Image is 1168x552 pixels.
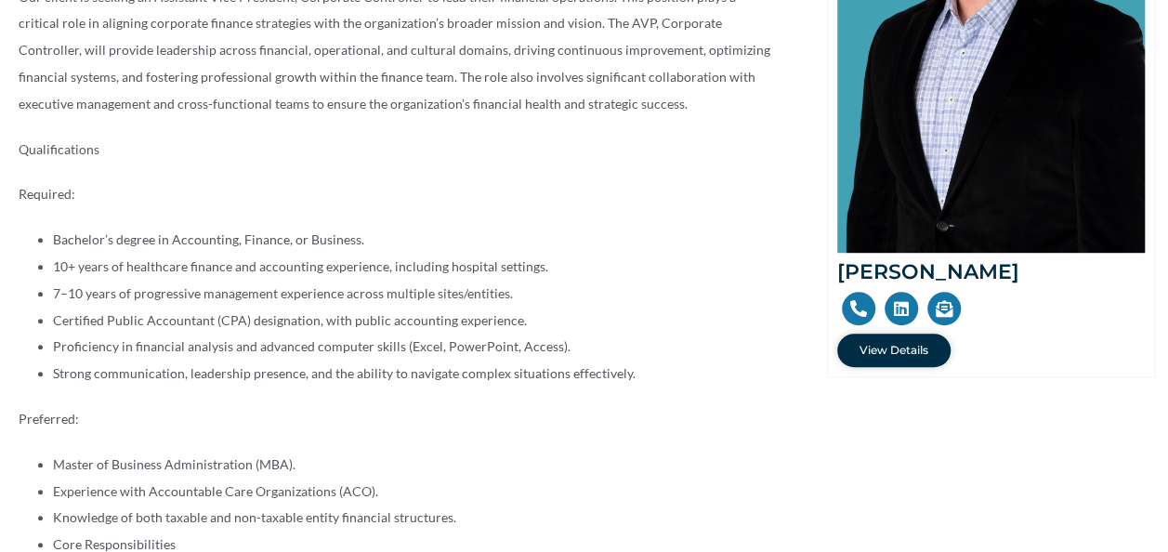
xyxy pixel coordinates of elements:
li: Bachelor’s degree in Accounting, Finance, or Business. [53,227,771,254]
h2: [PERSON_NAME] [837,262,1145,283]
li: 10+ years of healthcare finance and accounting experience, including hospital settings. [53,254,771,281]
li: Master of Business Administration (MBA). [53,452,771,479]
a: View Details [837,334,951,367]
span: View Details [860,345,928,356]
li: 7–10 years of progressive management experience across multiple sites/entities. [53,281,771,308]
p: Preferred: [19,406,771,433]
li: Experience with Accountable Care Organizations (ACO). [53,479,771,506]
li: Proficiency in financial analysis and advanced computer skills (Excel, PowerPoint, Access). [53,334,771,361]
li: Strong communication, leadership presence, and the ability to navigate complex situations effecti... [53,361,771,388]
li: Knowledge of both taxable and non-taxable entity financial structures. [53,505,771,532]
p: Required: [19,181,771,208]
li: Certified Public Accountant (CPA) designation, with public accounting experience. [53,308,771,335]
p: Qualifications [19,137,771,164]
